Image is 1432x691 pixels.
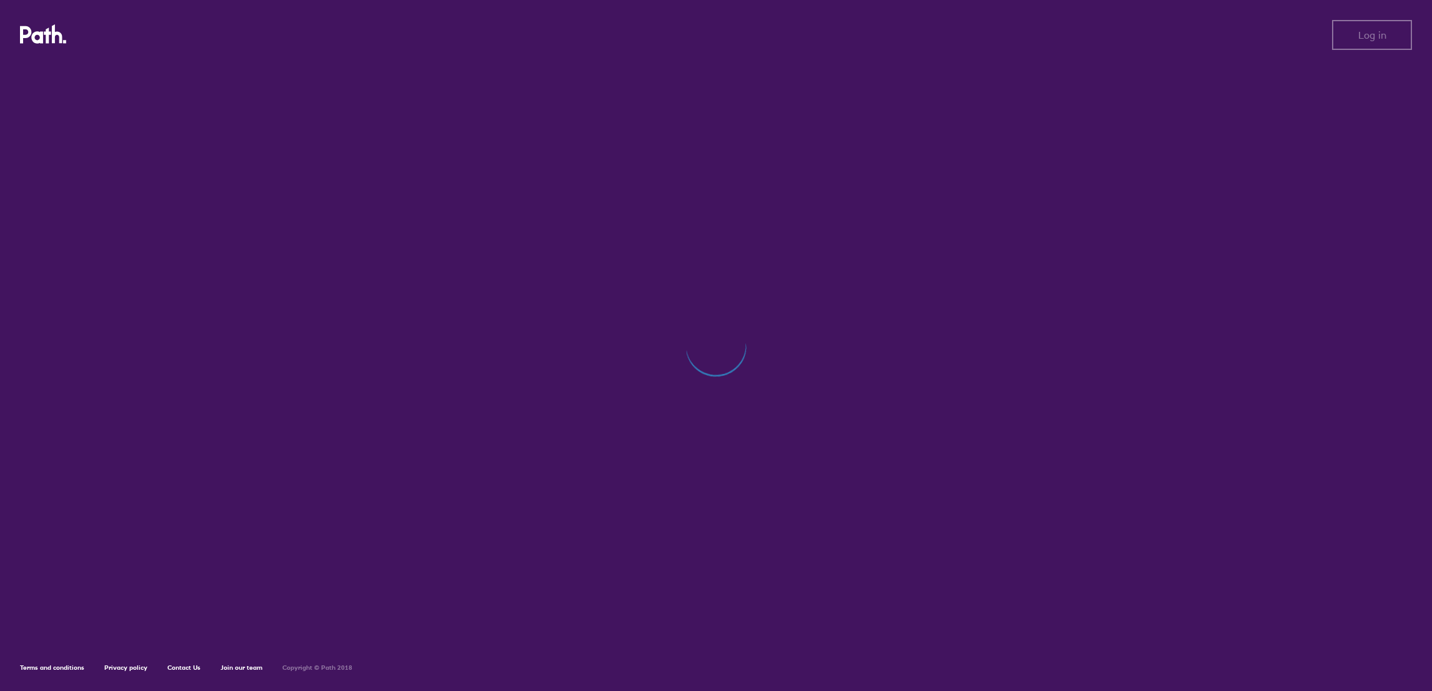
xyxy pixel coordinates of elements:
a: Privacy policy [104,664,147,672]
a: Terms and conditions [20,664,84,672]
h6: Copyright © Path 2018 [282,664,352,672]
span: Log in [1358,29,1386,41]
a: Contact Us [167,664,201,672]
a: Join our team [221,664,262,672]
button: Log in [1332,20,1412,50]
